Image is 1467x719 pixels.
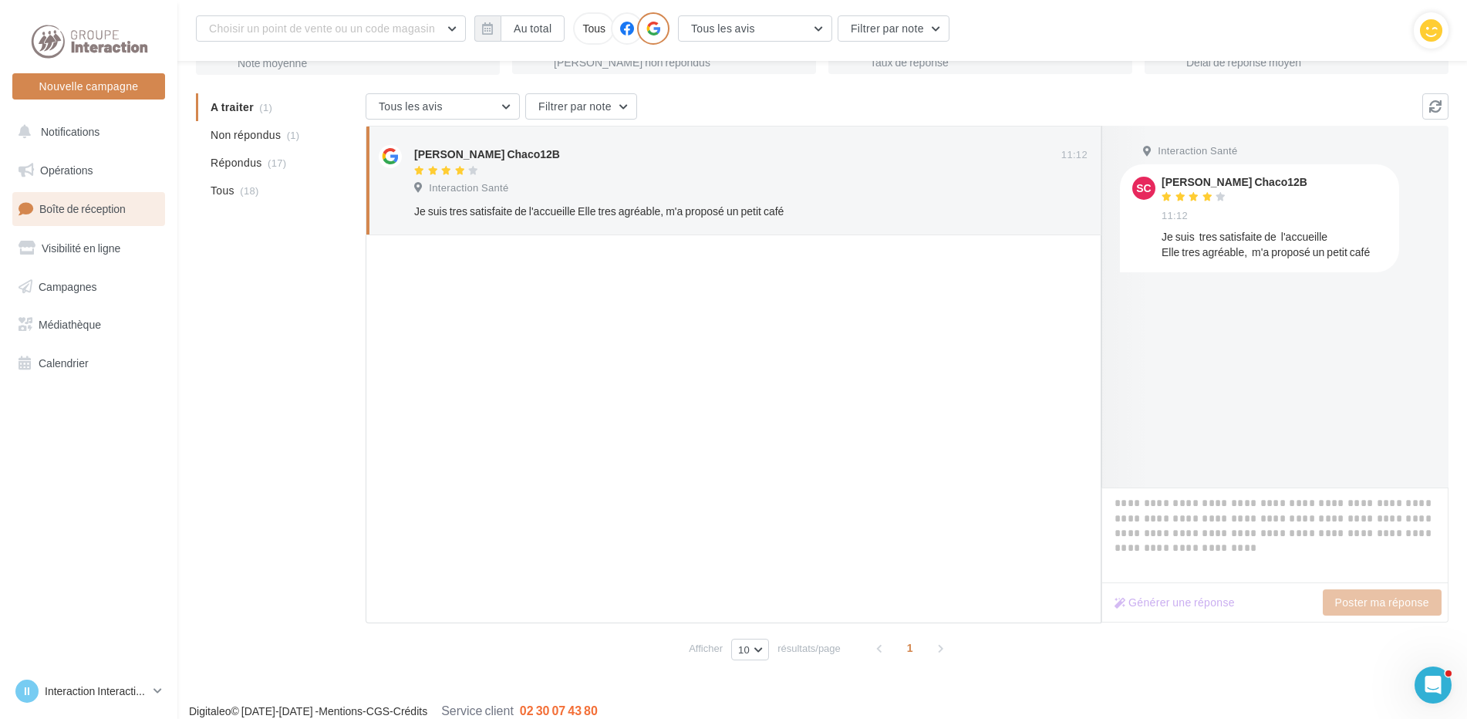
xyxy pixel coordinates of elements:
[40,164,93,177] span: Opérations
[414,147,560,162] div: [PERSON_NAME] Chaco12B
[196,15,466,42] button: Choisir un point de vente ou un code magasin
[1323,589,1442,616] button: Poster ma réponse
[501,15,565,42] button: Au total
[738,643,750,656] span: 10
[12,677,165,706] a: II Interaction Interaction Santé - [GEOGRAPHIC_DATA]
[211,183,234,198] span: Tous
[39,202,126,215] span: Boîte de réception
[39,279,97,292] span: Campagnes
[898,636,922,660] span: 1
[1162,177,1307,187] div: [PERSON_NAME] Chaco12B
[287,129,300,141] span: (1)
[39,356,89,370] span: Calendrier
[209,22,435,35] span: Choisir un point de vente ou un code magasin
[414,204,987,219] div: Je suis tres satisfaite de l'accueille Elle tres agréable, m'a proposé un petit café
[1415,667,1452,704] iframe: Intercom live chat
[9,192,168,225] a: Boîte de réception
[9,347,168,380] a: Calendrier
[12,73,165,100] button: Nouvelle campagne
[189,704,231,717] a: Digitaleo
[9,154,168,187] a: Opérations
[1136,181,1151,196] span: SC
[573,12,615,45] div: Tous
[379,100,443,113] span: Tous les avis
[211,127,281,143] span: Non répondus
[9,116,162,148] button: Notifications
[678,15,832,42] button: Tous les avis
[319,704,363,717] a: Mentions
[474,15,565,42] button: Au total
[393,704,427,717] a: Crédits
[1061,148,1088,162] span: 11:12
[268,157,286,169] span: (17)
[42,241,120,255] span: Visibilité en ligne
[211,155,262,170] span: Répondus
[691,22,755,35] span: Tous les avis
[777,641,841,656] span: résultats/page
[689,641,723,656] span: Afficher
[9,232,168,265] a: Visibilité en ligne
[1108,593,1241,612] button: Générer une réponse
[9,271,168,303] a: Campagnes
[1162,209,1188,223] span: 11:12
[366,704,390,717] a: CGS
[45,684,147,699] p: Interaction Interaction Santé - [GEOGRAPHIC_DATA]
[39,318,101,331] span: Médiathèque
[24,684,30,699] span: II
[9,309,168,341] a: Médiathèque
[1162,229,1387,260] div: Je suis tres satisfaite de l'accueille Elle tres agréable, m'a proposé un petit café
[731,639,769,660] button: 10
[240,184,258,197] span: (18)
[525,93,637,120] button: Filtrer par note
[838,15,949,42] button: Filtrer par note
[41,125,99,138] span: Notifications
[189,704,598,717] span: © [DATE]-[DATE] - - -
[1158,144,1237,158] span: Interaction Santé
[366,93,520,120] button: Tous les avis
[441,703,514,717] span: Service client
[520,703,598,717] span: 02 30 07 43 80
[429,181,508,195] span: Interaction Santé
